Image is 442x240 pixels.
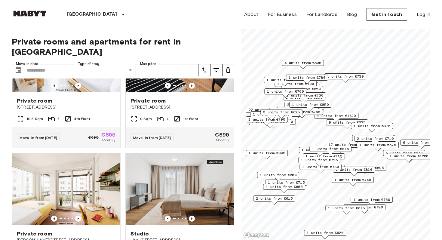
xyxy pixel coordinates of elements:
[126,153,234,225] img: Marketing picture of unit DE-01-491-304-001
[284,60,321,66] span: 4 units from €605
[16,61,38,66] label: Move-in date
[333,167,375,176] div: Map marker
[210,64,222,76] button: tune
[387,153,431,162] div: Map marker
[249,107,287,112] span: 22 units from €655
[279,107,316,113] span: 3 units from €655
[57,116,60,122] span: 3
[403,140,440,145] span: 6 units from €645
[133,135,171,140] span: Move-in from [DATE]
[252,119,296,128] div: Map marker
[386,150,422,156] span: 1 units from €970
[325,205,367,214] div: Map marker
[165,216,171,222] button: Previous image
[78,61,99,66] label: Type of stay
[74,116,90,122] span: 4th Floor
[289,102,331,111] div: Map marker
[284,109,320,115] span: 2 units from €760
[17,104,115,110] span: [STREET_ADDRESS]
[263,109,300,115] span: 3 units from €625
[306,11,337,18] a: For Landlords
[302,147,338,153] span: 1 units from €835
[324,73,366,83] div: Map marker
[347,11,357,18] a: Blog
[75,216,81,222] button: Previous image
[189,83,195,89] button: Previous image
[266,77,303,83] span: 1 units from €620
[281,109,323,118] div: Map marker
[257,172,299,181] div: Map marker
[355,135,391,141] span: 1 units from €710
[252,119,288,125] span: 1 units from €825
[12,20,121,148] a: Marketing picture of unit DE-01-07-009-02QPrevious imagePrevious imagePrivate room[STREET_ADDRESS...
[130,230,149,237] span: Studio
[417,11,430,18] a: Log in
[51,83,57,89] button: Previous image
[301,157,338,163] span: 1 units from €725
[222,64,234,76] button: tune
[284,102,327,111] div: Map marker
[101,132,115,137] span: €655
[260,172,296,178] span: 1 units from €800
[264,77,306,86] div: Map marker
[344,165,386,174] div: Map marker
[336,167,372,172] span: 1 units from €810
[284,86,321,92] span: 1 units from €620
[289,75,325,80] span: 1 units from €780
[12,36,234,57] span: Private rooms and apartments for rent in [GEOGRAPHIC_DATA]
[246,150,288,159] div: Map marker
[248,117,285,122] span: 2 units from €790
[264,88,306,98] div: Map marker
[256,196,293,201] span: 2 units from €615
[165,83,171,89] button: Previous image
[260,109,302,118] div: Map marker
[281,86,323,95] div: Map marker
[166,116,169,122] span: 4
[332,177,374,186] div: Map marker
[287,102,324,107] span: 2 units from €655
[305,154,342,159] span: 1 units from €715
[125,20,234,148] a: Marketing picture of unit DE-01-232-03MPrevious imagePrevious imagePrivate room[STREET_ADDRESS]9 ...
[383,150,425,159] div: Map marker
[346,205,383,210] span: 1 units from €790
[67,11,117,18] p: [GEOGRAPHIC_DATA]
[302,164,339,170] span: 1 units from €780
[246,107,290,116] div: Map marker
[353,197,390,202] span: 1 units from €760
[357,142,399,151] div: Map marker
[298,157,340,166] div: Map marker
[299,147,341,156] div: Map marker
[244,11,258,18] a: About
[286,75,328,84] div: Map marker
[254,119,293,125] span: 1 units from €1200
[183,116,198,122] span: 1st Floor
[299,164,342,173] div: Map marker
[343,204,385,214] div: Map marker
[268,11,297,18] a: For Business
[266,184,302,189] span: 1 units from €665
[140,61,156,66] label: Max price
[326,119,368,129] div: Map marker
[315,113,359,122] div: Map marker
[26,116,43,122] span: 10.5 Sqm
[102,137,115,143] span: Monthly
[390,153,428,159] span: 1 units from €1280
[268,180,305,185] span: 1 units from €715
[312,146,349,152] span: 1 units from €875
[12,64,24,76] button: Choose date
[198,64,210,76] button: tune
[352,135,394,144] div: Map marker
[329,142,367,147] span: 17 units from €720
[328,205,365,211] span: 1 units from €675
[20,135,57,140] span: Move-in from [DATE]
[347,165,384,171] span: 2 units from €695
[130,104,229,110] span: [STREET_ADDRESS]
[354,123,390,129] span: 1 units from €875
[287,93,323,98] span: 1 units from €730
[282,60,324,69] div: Map marker
[334,177,371,183] span: 1 units from €740
[351,123,393,132] div: Map marker
[354,136,396,145] div: Map marker
[12,11,48,17] img: Habyt
[17,230,52,237] span: Private room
